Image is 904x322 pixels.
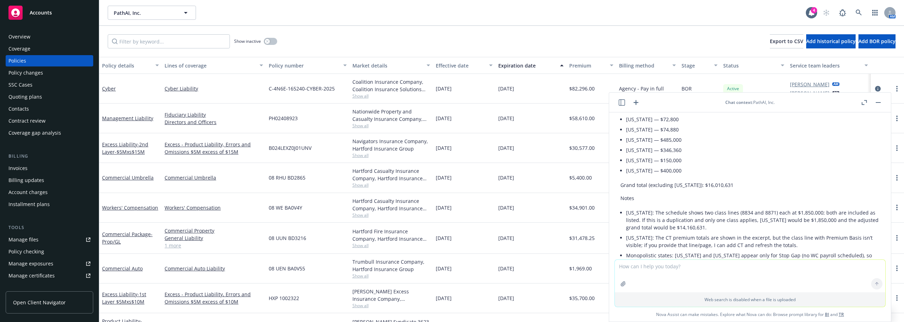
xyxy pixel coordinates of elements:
div: Quoting plans [8,91,42,103]
span: $31,478.25 [569,234,595,242]
span: Accounts [30,10,52,16]
a: Installment plans [6,199,93,210]
a: Commercial Package [102,231,153,245]
a: Commercial Auto [102,265,143,272]
span: 08 UUN BD3216 [269,234,306,242]
li: [US_STATE]: The CT premium totals are shown in the excerpt, but the class line with Premium Basis... [626,233,880,250]
div: Contract review [8,115,46,127]
div: Trumbull Insurance Company, Hartford Insurance Group [352,258,430,273]
div: SSC Cases [8,79,32,90]
button: Add BOR policy [858,34,896,48]
span: [DATE] [436,115,452,122]
span: Show all [352,93,430,99]
li: [US_STATE] — $72,800 [626,114,880,124]
a: Manage files [6,234,93,245]
a: circleInformation [874,84,882,93]
span: - 2nd Layer-$5Mxs$15M [102,141,148,155]
li: Monopolistic states: [US_STATE] and [US_STATE] appear only for Stop Gap (no WC payroll scheduled)... [626,250,880,268]
div: Premium [569,62,606,69]
a: [PERSON_NAME] [790,81,829,88]
a: Billing updates [6,175,93,186]
span: 08 UEN BA0V55 [269,265,305,272]
a: more [893,264,901,273]
div: Market details [352,62,422,69]
span: Add BOR policy [858,38,896,45]
span: Agency - Pay in full [619,85,664,92]
span: 08 RHU BD2865 [269,174,305,181]
span: [DATE] [498,85,514,92]
div: [PERSON_NAME] Excess Insurance Company, [PERSON_NAME] Insurance Group [352,288,430,303]
div: Manage exposures [8,258,53,269]
a: [PERSON_NAME] [790,89,829,97]
a: Invoices [6,163,93,174]
div: Policy number [269,62,339,69]
a: Search [852,6,866,20]
li: [US_STATE] — $74,880 [626,124,880,135]
span: Show inactive [234,38,261,44]
li: [US_STATE]: The schedule shows two class lines (8834 and 8871) each at $1,850,000; both are inclu... [626,207,880,233]
div: Hartford Casualty Insurance Company, Hartford Insurance Group [352,167,430,182]
div: Billing [6,153,93,160]
a: Commercial Umbrella [102,174,154,181]
span: [DATE] [498,234,514,242]
span: - Prop/GL [102,231,153,245]
span: $5,400.00 [569,174,592,181]
span: 08 WE BA0V4Y [269,204,302,211]
div: Navigators Insurance Company, Hartford Insurance Group [352,137,430,152]
a: SSC Cases [6,79,93,90]
span: PH02408923 [269,115,298,122]
p: Notes [620,194,880,202]
a: Manage claims [6,282,93,293]
button: Market details [350,57,433,74]
div: Installment plans [8,199,50,210]
button: PathAI, Inc. [108,6,196,20]
span: $1,969.00 [569,265,592,272]
a: Quoting plans [6,91,93,103]
div: Service team leaders [790,62,860,69]
a: Cyber Liability [165,85,263,92]
a: Cyber [102,85,116,92]
span: [DATE] [436,234,452,242]
span: [DATE] [498,204,514,211]
a: more [893,174,901,182]
span: [DATE] [498,115,514,122]
a: Coverage gap analysis [6,127,93,139]
span: [DATE] [436,204,452,211]
a: more [893,294,901,302]
div: Nationwide Property and Casualty Insurance Company, Nationwide Insurance Company [352,108,430,123]
button: Billing method [616,57,679,74]
span: [DATE] [436,144,452,152]
span: BOR [682,85,692,92]
div: Manage files [8,234,38,245]
button: Service team leaders [787,57,870,74]
div: Coverage gap analysis [8,127,61,139]
a: Report a Bug [835,6,850,20]
button: Lines of coverage [162,57,266,74]
button: Add historical policy [806,34,856,48]
span: Active [726,86,740,92]
a: 1 more [165,242,263,249]
a: Manage exposures [6,258,93,269]
a: Management Liability [102,115,153,122]
a: Commercial Umbrella [165,174,263,181]
a: more [893,114,901,123]
a: Excess - Product Liability, Errors and Omissions $5M excess of $10M [165,291,263,305]
a: Fiduciary Liability [165,111,263,118]
a: Workers' Compensation [102,204,158,211]
div: Policies [8,55,26,66]
a: Coverage [6,43,93,54]
p: Web search is disabled when a file is uploaded [619,297,881,303]
span: $82,296.00 [569,85,595,92]
button: Effective date [433,57,495,74]
span: Open Client Navigator [13,299,66,306]
a: Switch app [868,6,882,20]
a: Account charges [6,187,93,198]
a: General Liability [165,234,263,242]
div: Hartford Casualty Insurance Company, Hartford Insurance Group [352,197,430,212]
li: [US_STATE] — $346,360 [626,145,880,155]
div: Billing method [619,62,668,69]
a: Policies [6,55,93,66]
div: Overview [8,31,30,42]
span: Show all [352,182,430,188]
